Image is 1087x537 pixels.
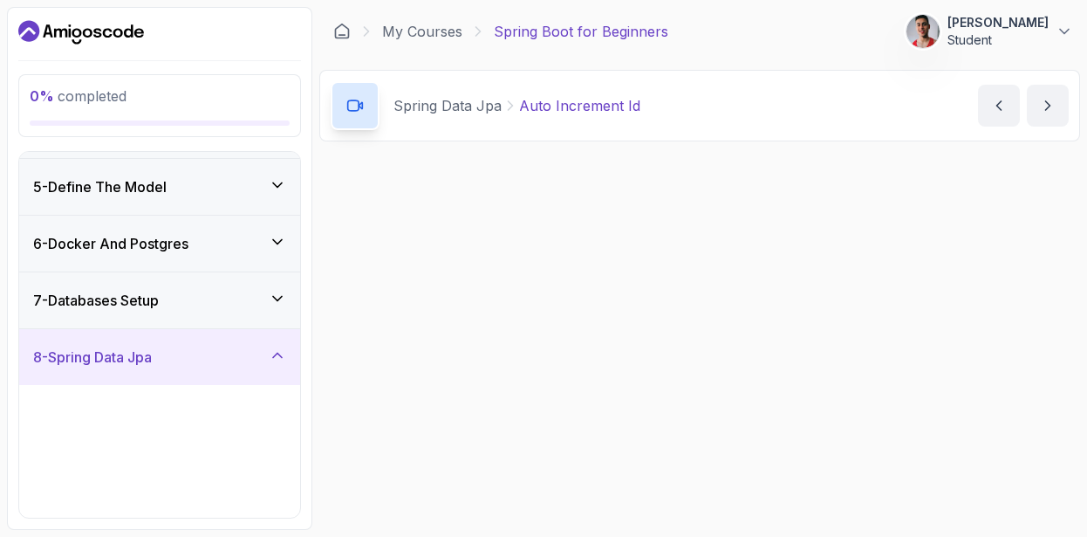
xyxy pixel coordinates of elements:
img: user profile image [906,15,940,48]
h3: 8 - Spring Data Jpa [33,347,152,368]
button: 8-Spring Data Jpa [19,329,300,385]
button: 7-Databases Setup [19,272,300,328]
h3: 5 - Define The Model [33,176,167,197]
h3: 6 - Docker And Postgres [33,233,188,254]
span: 0 % [30,87,54,105]
a: My Courses [382,21,462,42]
button: 6-Docker And Postgres [19,216,300,272]
p: [PERSON_NAME] [947,14,1049,31]
h3: 7 - Databases Setup [33,290,159,311]
a: Dashboard [18,18,144,46]
p: Student [947,31,1049,49]
a: Dashboard [333,23,351,40]
p: Spring Boot for Beginners [494,21,668,42]
p: Auto Increment Id [519,95,640,116]
button: 5-Define The Model [19,159,300,215]
button: next content [1027,85,1069,127]
p: Spring Data Jpa [393,95,502,116]
button: user profile image[PERSON_NAME]Student [906,14,1073,49]
span: completed [30,87,126,105]
button: previous content [978,85,1020,127]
